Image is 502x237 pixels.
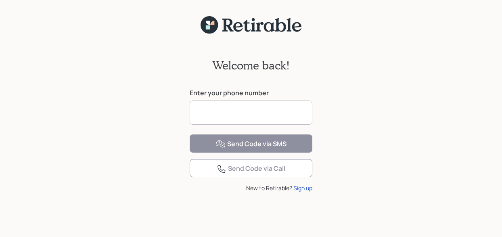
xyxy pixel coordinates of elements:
div: Send Code via SMS [216,139,287,149]
div: New to Retirable? [190,184,312,192]
div: Send Code via Call [217,164,285,174]
button: Send Code via SMS [190,134,312,153]
button: Send Code via Call [190,159,312,177]
label: Enter your phone number [190,88,312,97]
h2: Welcome back! [212,59,290,72]
div: Sign up [293,184,312,192]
